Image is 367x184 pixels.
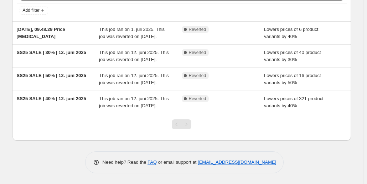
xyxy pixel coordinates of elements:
span: Need help? Read the [103,159,148,165]
span: This job ran on 1. juli 2025. This job was reverted on [DATE]. [99,27,165,39]
span: This job ran on 12. juni 2025. This job was reverted on [DATE]. [99,73,169,85]
span: SS25 SALE | 30% | 12. juni 2025 [17,50,86,55]
span: Lowers prices of 40 product variants by 30% [264,50,321,62]
span: Reverted [189,50,206,55]
span: or email support at [157,159,198,165]
span: Reverted [189,73,206,79]
nav: Pagination [172,119,191,129]
button: Add filter [20,6,48,15]
span: Lowers prices of 16 product variants by 50% [264,73,321,85]
span: Add filter [23,7,40,13]
span: This job ran on 12. juni 2025. This job was reverted on [DATE]. [99,50,169,62]
span: Lowers prices of 321 product variants by 40% [264,96,324,108]
a: FAQ [148,159,157,165]
span: [DATE], 09.48.29 Price [MEDICAL_DATA] [17,27,65,39]
span: Reverted [189,27,206,32]
span: Reverted [189,96,206,102]
span: Lowers prices of 6 product variants by 40% [264,27,318,39]
span: This job ran on 12. juni 2025. This job was reverted on [DATE]. [99,96,169,108]
a: [EMAIL_ADDRESS][DOMAIN_NAME] [198,159,276,165]
span: SS25 SALE | 40% | 12. juni 2025 [17,96,86,101]
span: SS25 SALE | 50% | 12. juni 2025 [17,73,86,78]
